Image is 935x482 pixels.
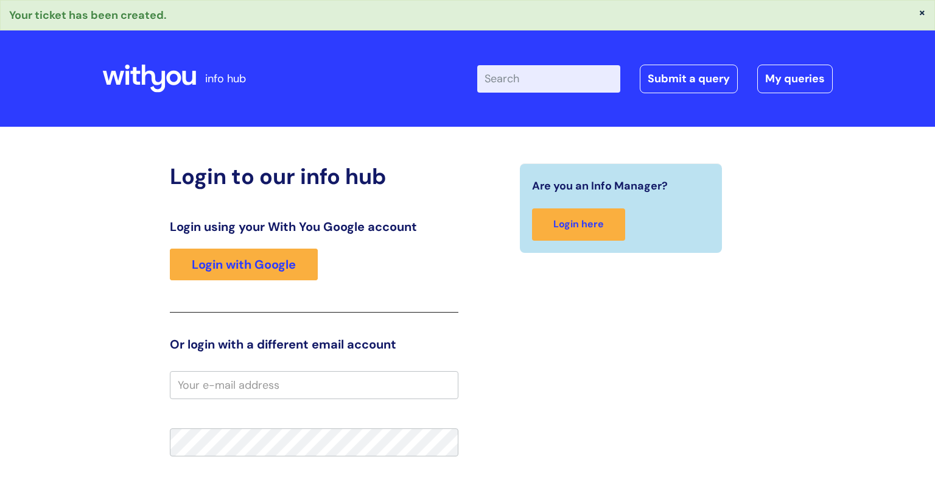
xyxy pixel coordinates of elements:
[757,65,833,93] a: My queries
[532,176,668,196] span: Are you an Info Manager?
[170,337,458,352] h3: Or login with a different email account
[640,65,738,93] a: Submit a query
[532,208,625,241] a: Login here
[477,65,620,92] input: Search
[205,69,246,88] p: info hub
[170,163,458,190] h2: Login to our info hub
[919,7,926,18] button: ×
[170,371,458,399] input: Your e-mail address
[170,249,318,280] a: Login with Google
[170,219,458,234] h3: Login using your With You Google account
